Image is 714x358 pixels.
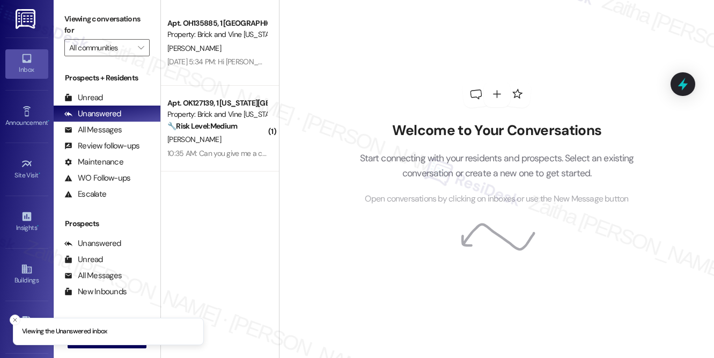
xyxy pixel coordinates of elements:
a: Leads [5,313,48,342]
span: • [37,222,39,230]
div: Escalate [64,189,106,200]
div: Review follow-ups [64,140,139,152]
a: Insights • [5,207,48,236]
a: Inbox [5,49,48,78]
div: WO Follow-ups [64,173,130,184]
span: [PERSON_NAME] [167,43,221,53]
div: 10:35 AM: Can you give me a call? I'm trying to understand what's taking so long on getting dirt ... [167,148,581,158]
span: [PERSON_NAME] [167,135,221,144]
div: Property: Brick and Vine [US_STATE] [167,29,267,40]
p: Viewing the Unanswered inbox [22,327,107,337]
div: Prospects + Residents [54,72,160,84]
a: Site Visit • [5,155,48,184]
div: Unread [64,92,103,103]
span: Open conversations by clicking on inboxes or use the New Message button [365,192,628,206]
span: • [48,117,49,125]
div: Apt. OK127139, 1 [US_STATE][GEOGRAPHIC_DATA] [167,98,267,109]
div: Unanswered [64,238,121,249]
span: • [39,170,40,177]
a: Buildings [5,260,48,289]
strong: 🔧 Risk Level: Medium [167,121,237,131]
div: Unread [64,254,103,265]
div: Unanswered [64,108,121,120]
div: Property: Brick and Vine [US_STATE][GEOGRAPHIC_DATA] [167,109,267,120]
div: Prospects [54,218,160,229]
h2: Welcome to Your Conversations [343,122,650,139]
button: Close toast [10,315,20,325]
div: All Messages [64,124,122,136]
label: Viewing conversations for [64,11,150,39]
input: All communities [69,39,133,56]
div: All Messages [64,270,122,281]
div: Maintenance [64,156,123,168]
i:  [138,43,144,52]
div: Apt. OH135885, 1 [GEOGRAPHIC_DATA] [167,18,267,29]
p: Start connecting with your residents and prospects. Select an existing conversation or create a n... [343,151,650,181]
img: ResiDesk Logo [16,9,38,29]
div: New Inbounds [64,286,127,297]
